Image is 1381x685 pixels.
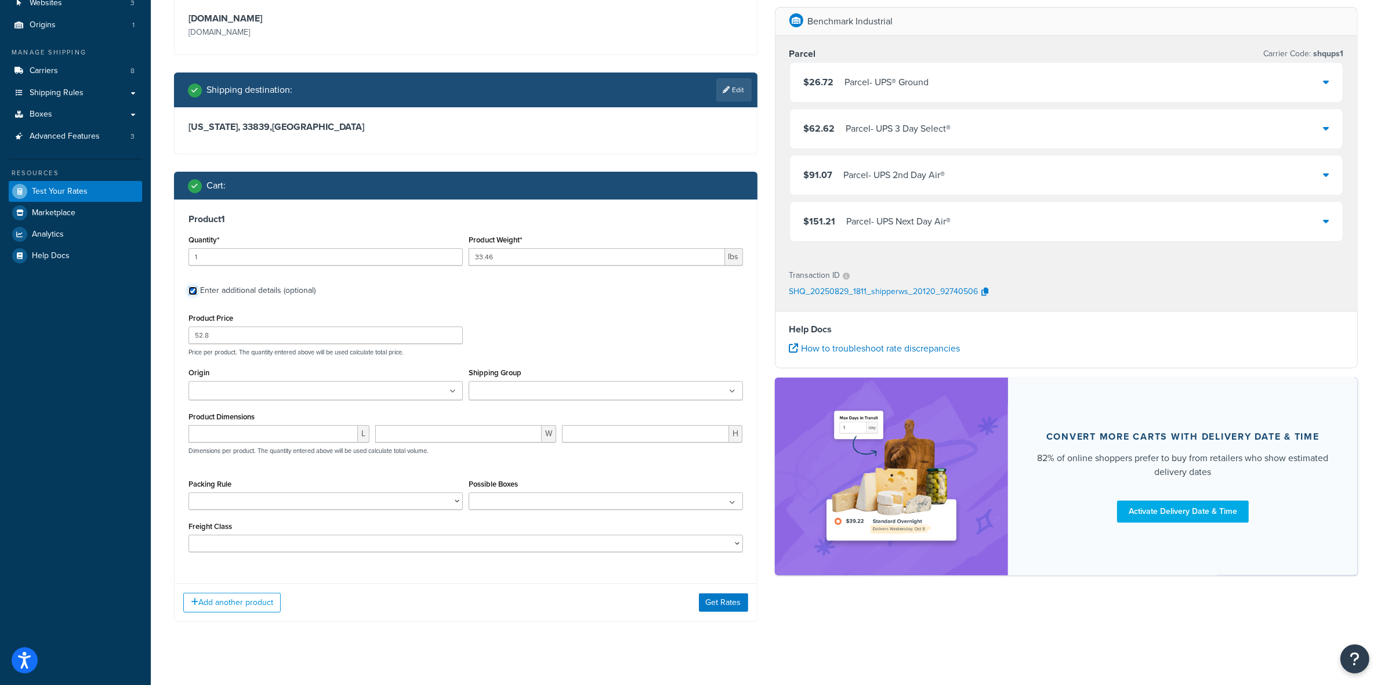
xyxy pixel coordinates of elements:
span: Marketplace [32,208,75,218]
input: Enter additional details (optional) [189,287,197,295]
button: Add another product [183,593,281,612]
button: Get Rates [699,593,748,612]
h4: Help Docs [789,322,1344,336]
div: Manage Shipping [9,48,142,57]
h3: Product 1 [189,213,743,225]
li: Carriers [9,60,142,82]
label: Shipping Group [469,368,521,377]
div: Resources [9,168,142,178]
h2: Cart : [206,180,226,191]
input: 0.0 [189,248,463,266]
a: Test Your Rates [9,181,142,202]
label: Product Price [189,314,233,322]
a: Shipping Rules [9,82,142,104]
div: Convert more carts with delivery date & time [1046,431,1320,443]
span: Origins [30,20,56,30]
p: Dimensions per product. The quantity entered above will be used calculate total volume. [186,447,429,455]
span: H [729,425,742,443]
span: Carriers [30,66,58,76]
span: $26.72 [804,75,834,89]
span: L [358,425,369,443]
span: $151.21 [804,215,836,228]
a: Carriers8 [9,60,142,82]
h2: Shipping destination : [206,85,292,95]
span: Advanced Features [30,132,100,142]
span: 3 [131,132,135,142]
input: 0.00 [469,248,725,266]
a: Activate Delivery Date & Time [1117,501,1249,523]
a: Boxes [9,104,142,125]
label: Packing Rule [189,480,231,488]
a: How to troubleshoot rate discrepancies [789,342,960,355]
li: Origins [9,15,142,36]
label: Origin [189,368,209,377]
p: SHQ_20250829_1811_shipperws_20120_92740506 [789,284,978,301]
a: Origins1 [9,15,142,36]
span: Help Docs [32,251,70,261]
p: Benchmark Industrial [808,13,893,30]
div: Enter additional details (optional) [200,282,316,299]
p: Price per product. The quantity entered above will be used calculate total price. [186,348,746,356]
a: Advanced Features3 [9,126,142,147]
label: Product Dimensions [189,412,255,421]
a: Help Docs [9,245,142,266]
label: Possible Boxes [469,480,518,488]
div: 82% of online shoppers prefer to buy from retailers who show estimated delivery dates [1036,451,1330,479]
button: Open Resource Center [1340,644,1369,673]
label: Freight Class [189,522,232,531]
span: Test Your Rates [32,187,88,197]
span: Boxes [30,110,52,119]
div: Parcel - UPS Next Day Air® [847,213,951,230]
span: 1 [132,20,135,30]
a: Edit [716,78,752,102]
div: Parcel - UPS 2nd Day Air® [844,167,945,183]
a: Analytics [9,224,142,245]
span: W [542,425,556,443]
h3: [US_STATE], 33839 , [GEOGRAPHIC_DATA] [189,121,743,133]
label: Product Weight* [469,235,522,244]
span: $62.62 [804,122,835,135]
span: shqups1 [1311,48,1343,60]
h3: [DOMAIN_NAME] [189,13,463,24]
p: [DOMAIN_NAME] [189,24,463,41]
label: Quantity* [189,235,219,244]
img: feature-image-ddt-36eae7f7280da8017bfb280eaccd9c446f90b1fe08728e4019434db127062ab4.png [819,395,964,558]
span: $91.07 [804,168,833,182]
div: Parcel - UPS® Ground [845,74,929,90]
span: Shipping Rules [30,88,84,98]
a: Marketplace [9,202,142,223]
p: Carrier Code: [1263,46,1343,62]
span: Analytics [32,230,64,240]
li: Advanced Features [9,126,142,147]
h3: Parcel [789,48,816,60]
span: lbs [725,248,743,266]
span: 8 [131,66,135,76]
p: Transaction ID [789,267,840,284]
div: Parcel - UPS 3 Day Select® [846,121,951,137]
